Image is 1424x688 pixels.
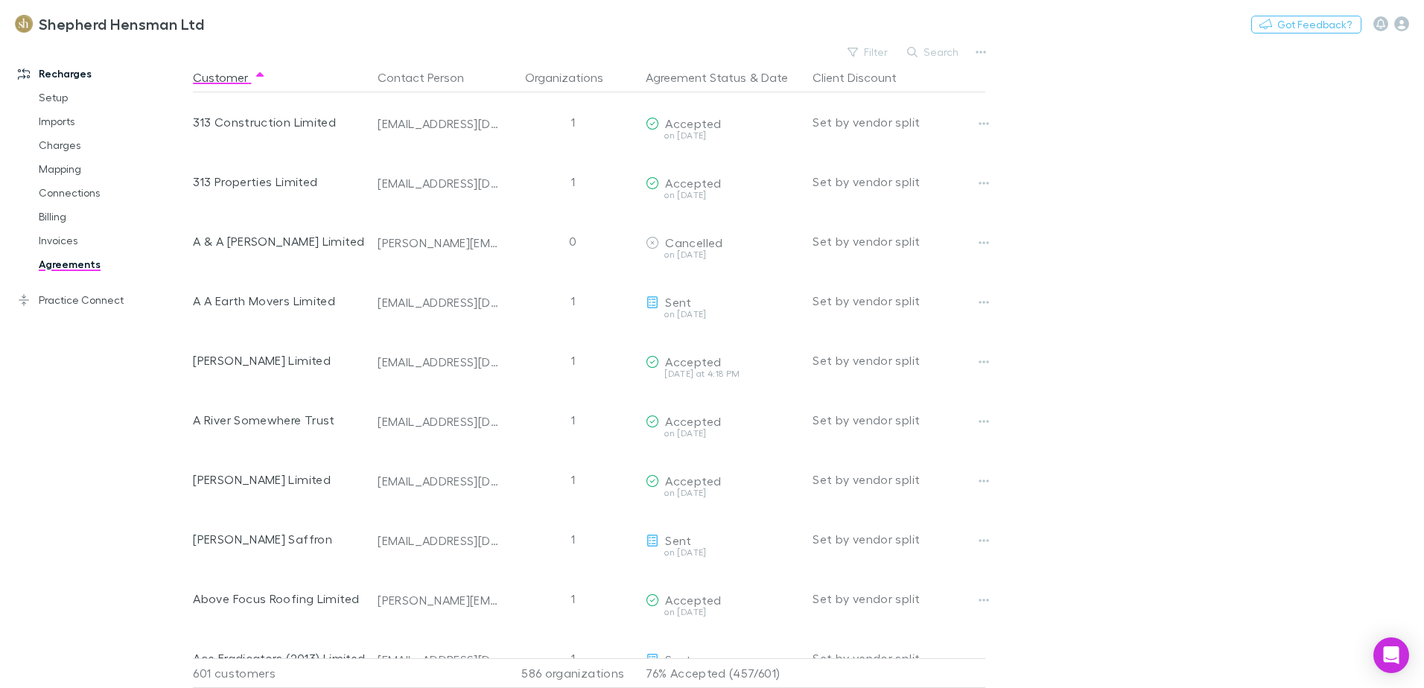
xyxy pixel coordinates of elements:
div: A & A [PERSON_NAME] Limited [193,211,366,271]
div: 1 [506,628,640,688]
a: Shepherd Hensman Ltd [6,6,213,42]
div: [EMAIL_ADDRESS][DOMAIN_NAME] [378,176,500,191]
div: 313 Properties Limited [193,152,366,211]
div: 1 [506,569,640,628]
div: [DATE] at 4:18 PM [646,369,801,378]
div: [EMAIL_ADDRESS][DOMAIN_NAME] [378,116,500,131]
div: Set by vendor split [813,569,985,628]
span: Accepted [665,116,721,130]
a: Practice Connect [3,288,201,312]
div: on [DATE] [646,191,801,200]
div: Above Focus Roofing Limited [193,569,366,628]
p: 76% Accepted (457/601) [646,659,801,687]
div: 586 organizations [506,658,640,688]
button: Filter [840,43,897,61]
div: Set by vendor split [813,271,985,331]
div: Open Intercom Messenger [1373,637,1409,673]
div: on [DATE] [646,310,801,319]
div: Ace Eradicators (2013) Limited [193,628,366,688]
a: Invoices [24,229,201,252]
div: Set by vendor split [813,152,985,211]
button: Contact Person [378,63,482,92]
div: Set by vendor split [813,628,985,688]
div: on [DATE] [646,429,801,438]
a: Imports [24,109,201,133]
div: 1 [506,450,640,509]
span: Accepted [665,474,721,488]
button: Agreement Status [646,63,746,92]
button: Got Feedback? [1251,16,1361,34]
a: Charges [24,133,201,157]
div: Set by vendor split [813,211,985,271]
div: [PERSON_NAME] Limited [193,331,366,390]
div: on [DATE] [646,548,801,557]
a: Setup [24,86,201,109]
button: Search [900,43,967,61]
div: & [646,63,801,92]
div: [EMAIL_ADDRESS][DOMAIN_NAME] [378,414,500,429]
button: Organizations [525,63,621,92]
div: 601 customers [193,658,372,688]
img: Shepherd Hensman Ltd's Logo [15,15,33,33]
span: Sent [665,533,691,547]
span: Accepted [665,176,721,190]
span: Sent [665,295,691,309]
span: Sent [665,652,691,666]
div: on [DATE] [646,131,801,140]
div: 1 [506,509,640,569]
div: [EMAIL_ADDRESS][DOMAIN_NAME] [378,652,500,667]
div: 1 [506,152,640,211]
a: Agreements [24,252,201,276]
div: Set by vendor split [813,450,985,509]
div: [PERSON_NAME][EMAIL_ADDRESS][DOMAIN_NAME] [378,593,500,608]
div: 1 [506,92,640,152]
div: [PERSON_NAME] Limited [193,450,366,509]
div: on [DATE] [646,250,801,259]
div: A A Earth Movers Limited [193,271,366,331]
div: [PERSON_NAME] Saffron [193,509,366,569]
span: Accepted [665,354,721,369]
button: Customer [193,63,266,92]
span: Cancelled [665,235,722,249]
div: 313 Construction Limited [193,92,366,152]
div: Set by vendor split [813,331,985,390]
div: 1 [506,331,640,390]
div: Set by vendor split [813,92,985,152]
div: [EMAIL_ADDRESS][DOMAIN_NAME] [378,354,500,369]
div: on [DATE] [646,608,801,617]
div: 1 [506,390,640,450]
button: Client Discount [813,63,915,92]
a: Recharges [3,62,201,86]
a: Billing [24,205,201,229]
div: [PERSON_NAME][EMAIL_ADDRESS][DOMAIN_NAME] [378,235,500,250]
div: 0 [506,211,640,271]
div: Set by vendor split [813,390,985,450]
a: Connections [24,181,201,205]
div: Set by vendor split [813,509,985,569]
div: 1 [506,271,640,331]
h3: Shepherd Hensman Ltd [39,15,204,33]
div: [EMAIL_ADDRESS][DOMAIN_NAME] [378,474,500,488]
a: Mapping [24,157,201,181]
div: [EMAIL_ADDRESS][DOMAIN_NAME] [378,295,500,310]
div: on [DATE] [646,488,801,497]
div: [EMAIL_ADDRESS][DOMAIN_NAME] [378,533,500,548]
span: Accepted [665,593,721,607]
span: Accepted [665,414,721,428]
div: A River Somewhere Trust [193,390,366,450]
button: Date [761,63,788,92]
